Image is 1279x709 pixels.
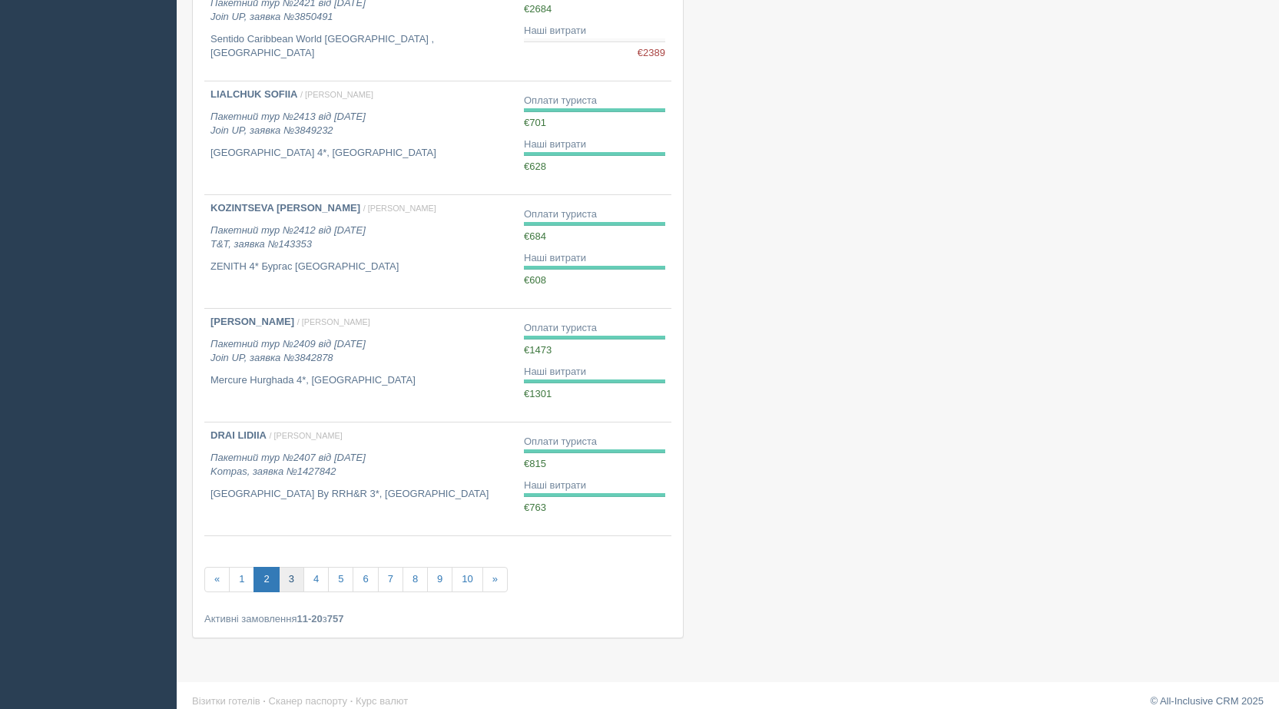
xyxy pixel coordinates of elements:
[269,695,347,707] a: Сканер паспорту
[229,567,254,592] a: 1
[204,567,230,592] a: «
[210,316,294,327] b: [PERSON_NAME]
[210,373,512,388] p: Mercure Hurghada 4*, [GEOGRAPHIC_DATA]
[524,251,665,266] div: Наші витрати
[363,204,436,213] span: / [PERSON_NAME]
[524,3,552,15] span: €2684
[353,567,378,592] a: 6
[210,260,512,274] p: ZENITH 4* Бургас [GEOGRAPHIC_DATA]
[524,502,546,513] span: €763
[524,365,665,379] div: Наші витрати
[279,567,304,592] a: 3
[204,195,518,308] a: KOZINTSEVA [PERSON_NAME] / [PERSON_NAME] Пакетний тур №2412 від [DATE]T&T, заявка №143353 ZENITH ...
[524,230,546,242] span: €684
[524,479,665,493] div: Наші витрати
[210,429,267,441] b: DRAI LIDIIA
[270,431,343,440] span: / [PERSON_NAME]
[204,309,518,422] a: [PERSON_NAME] / [PERSON_NAME] Пакетний тур №2409 від [DATE]Join UP, заявка №3842878 Mercure Hurgh...
[210,338,366,364] i: Пакетний тур №2409 від [DATE] Join UP, заявка №3842878
[524,207,665,222] div: Оплати туриста
[204,422,518,535] a: DRAI LIDIIA / [PERSON_NAME] Пакетний тур №2407 від [DATE]Kompas, заявка №1427842 [GEOGRAPHIC_DATA...
[524,117,546,128] span: €701
[204,611,671,626] div: Активні замовлення з
[210,146,512,161] p: [GEOGRAPHIC_DATA] 4*, [GEOGRAPHIC_DATA]
[524,458,546,469] span: €815
[210,88,297,100] b: LIALCHUK SOFIIA
[1150,695,1264,707] a: © All-Inclusive CRM 2025
[328,567,353,592] a: 5
[403,567,428,592] a: 8
[300,90,373,99] span: / [PERSON_NAME]
[524,388,552,399] span: €1301
[524,435,665,449] div: Оплати туриста
[524,161,546,172] span: €628
[303,567,329,592] a: 4
[524,24,665,38] div: Наші витрати
[210,202,360,214] b: KOZINTSEVA [PERSON_NAME]
[356,695,408,707] a: Курс валют
[524,274,546,286] span: €608
[638,46,665,61] span: €2389
[524,94,665,108] div: Оплати туриста
[192,695,260,707] a: Візитки готелів
[524,344,552,356] span: €1473
[210,452,366,478] i: Пакетний тур №2407 від [DATE] Kompas, заявка №1427842
[350,695,353,707] span: ·
[327,613,344,625] b: 757
[524,321,665,336] div: Оплати туриста
[263,695,266,707] span: ·
[297,317,370,326] span: / [PERSON_NAME]
[378,567,403,592] a: 7
[210,487,512,502] p: [GEOGRAPHIC_DATA] By RRH&R 3*, [GEOGRAPHIC_DATA]
[204,81,518,194] a: LIALCHUK SOFIIA / [PERSON_NAME] Пакетний тур №2413 від [DATE]Join UP, заявка №3849232 [GEOGRAPHIC...
[297,613,323,625] b: 11-20
[210,32,512,61] p: Sentido Caribbean World [GEOGRAPHIC_DATA] , [GEOGRAPHIC_DATA]
[452,567,482,592] a: 10
[524,137,665,152] div: Наші витрати
[253,567,279,592] a: 2
[210,111,366,137] i: Пакетний тур №2413 від [DATE] Join UP, заявка №3849232
[427,567,452,592] a: 9
[210,224,366,250] i: Пакетний тур №2412 від [DATE] T&T, заявка №143353
[482,567,508,592] a: »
